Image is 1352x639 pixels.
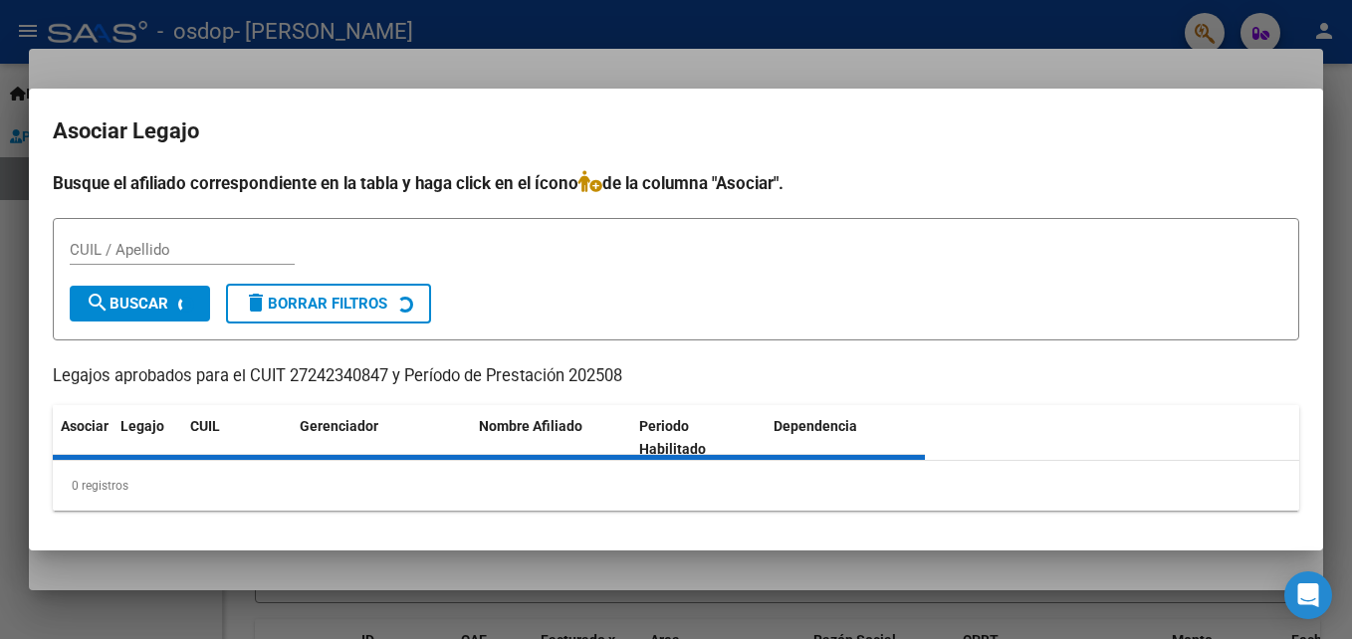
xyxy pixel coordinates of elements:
[86,295,168,313] span: Buscar
[113,405,182,471] datatable-header-cell: Legajo
[300,418,378,434] span: Gerenciador
[86,291,110,315] mat-icon: search
[479,418,582,434] span: Nombre Afiliado
[190,418,220,434] span: CUIL
[774,418,857,434] span: Dependencia
[182,405,292,471] datatable-header-cell: CUIL
[244,291,268,315] mat-icon: delete
[244,295,387,313] span: Borrar Filtros
[53,364,1299,389] p: Legajos aprobados para el CUIT 27242340847 y Período de Prestación 202508
[53,112,1299,150] h2: Asociar Legajo
[631,405,766,471] datatable-header-cell: Periodo Habilitado
[70,286,210,321] button: Buscar
[53,461,1299,511] div: 0 registros
[61,418,109,434] span: Asociar
[53,405,113,471] datatable-header-cell: Asociar
[1284,571,1332,619] div: Open Intercom Messenger
[471,405,631,471] datatable-header-cell: Nombre Afiliado
[292,405,471,471] datatable-header-cell: Gerenciador
[766,405,926,471] datatable-header-cell: Dependencia
[226,284,431,323] button: Borrar Filtros
[53,170,1299,196] h4: Busque el afiliado correspondiente en la tabla y haga click en el ícono de la columna "Asociar".
[120,418,164,434] span: Legajo
[639,418,706,457] span: Periodo Habilitado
